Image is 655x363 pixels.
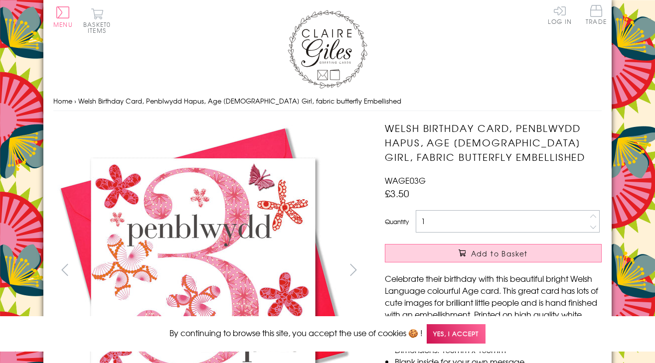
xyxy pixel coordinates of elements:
[88,20,111,35] span: 0 items
[385,217,409,226] label: Quantity
[385,186,409,200] span: £3.50
[78,96,401,106] span: Welsh Birthday Card, Penblwydd Hapus, Age [DEMOGRAPHIC_DATA] Girl, fabric butterfly Embellished
[586,5,607,24] span: Trade
[385,174,426,186] span: WAGE03G
[385,121,602,164] h1: Welsh Birthday Card, Penblwydd Hapus, Age [DEMOGRAPHIC_DATA] Girl, fabric butterfly Embellished
[53,20,73,29] span: Menu
[385,272,602,332] p: Celebrate their birthday with this beautiful bright Welsh Language colourful Age card. This great...
[83,8,111,33] button: Basket0 items
[427,324,486,344] span: Yes, I accept
[53,96,72,106] a: Home
[53,91,602,112] nav: breadcrumbs
[548,5,572,24] a: Log In
[471,248,528,258] span: Add to Basket
[342,258,365,281] button: next
[53,258,76,281] button: prev
[74,96,76,106] span: ›
[53,6,73,27] button: Menu
[288,10,367,89] img: Claire Giles Greetings Cards
[586,5,607,26] a: Trade
[385,244,602,262] button: Add to Basket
